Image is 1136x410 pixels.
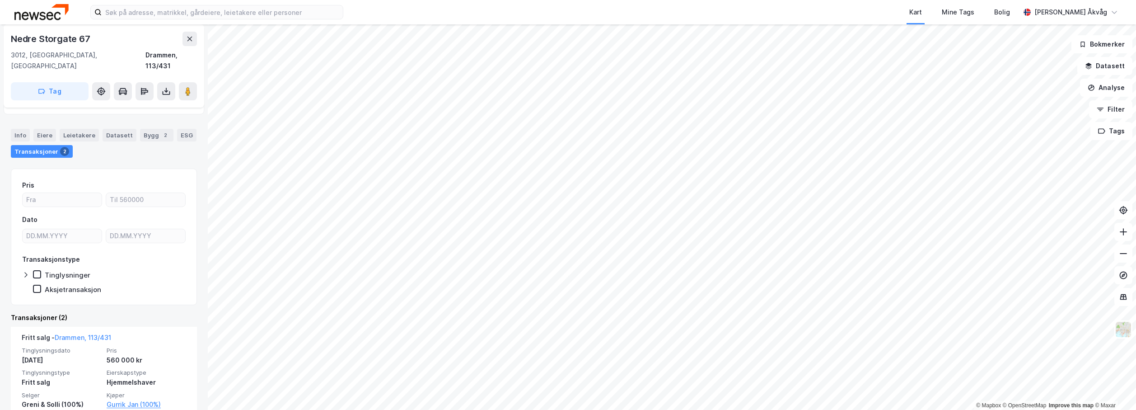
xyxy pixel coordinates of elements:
[140,129,173,141] div: Bygg
[14,4,69,20] img: newsec-logo.f6e21ccffca1b3a03d2d.png
[60,129,99,141] div: Leietakere
[1049,402,1094,409] a: Improve this map
[11,82,89,100] button: Tag
[161,131,170,140] div: 2
[106,229,185,243] input: DD.MM.YYYY
[22,355,101,366] div: [DATE]
[22,399,101,410] div: Greni & Solli (100%)
[1091,367,1136,410] iframe: Chat Widget
[22,254,80,265] div: Transaksjonstype
[107,369,186,377] span: Eierskapstype
[942,7,974,18] div: Mine Tags
[60,147,69,156] div: 2
[1091,367,1136,410] div: Kontrollprogram for chat
[107,399,186,410] a: Gurrik Jan (100%)
[45,271,90,279] div: Tinglysninger
[22,391,101,399] span: Selger
[1003,402,1047,409] a: OpenStreetMap
[23,193,102,207] input: Fra
[1077,57,1132,75] button: Datasett
[103,129,136,141] div: Datasett
[994,7,1010,18] div: Bolig
[1115,321,1132,338] img: Z
[11,50,145,71] div: 3012, [GEOGRAPHIC_DATA], [GEOGRAPHIC_DATA]
[909,7,922,18] div: Kart
[107,347,186,354] span: Pris
[107,391,186,399] span: Kjøper
[145,50,197,71] div: Drammen, 113/431
[106,193,185,207] input: Til 560000
[1034,7,1107,18] div: [PERSON_NAME] Åkvåg
[11,32,92,46] div: Nedre Storgate 67
[22,347,101,354] span: Tinglysningsdato
[11,129,30,141] div: Info
[1090,122,1132,140] button: Tags
[107,377,186,388] div: Hjemmelshaver
[177,129,196,141] div: ESG
[33,129,56,141] div: Eiere
[22,332,111,347] div: Fritt salg -
[1089,100,1132,118] button: Filter
[23,229,102,243] input: DD.MM.YYYY
[55,334,111,341] a: Drammen, 113/431
[1071,35,1132,53] button: Bokmerker
[102,5,343,19] input: Søk på adresse, matrikkel, gårdeiere, leietakere eller personer
[22,369,101,377] span: Tinglysningstype
[107,355,186,366] div: 560 000 kr
[11,145,73,158] div: Transaksjoner
[45,285,101,294] div: Aksjetransaksjon
[976,402,1001,409] a: Mapbox
[22,214,37,225] div: Dato
[22,377,101,388] div: Fritt salg
[11,312,197,323] div: Transaksjoner (2)
[1080,79,1132,97] button: Analyse
[22,180,34,191] div: Pris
